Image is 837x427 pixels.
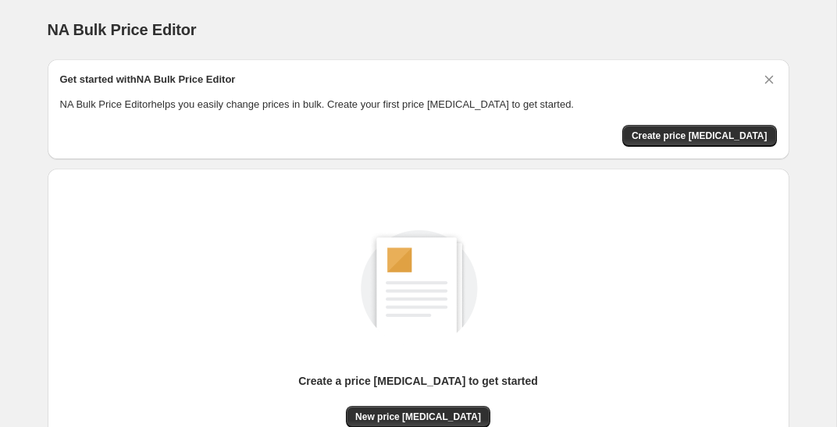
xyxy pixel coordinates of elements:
[60,97,777,112] p: NA Bulk Price Editor helps you easily change prices in bulk. Create your first price [MEDICAL_DAT...
[622,125,777,147] button: Create price change job
[355,411,481,423] span: New price [MEDICAL_DATA]
[48,21,197,38] span: NA Bulk Price Editor
[298,373,538,389] p: Create a price [MEDICAL_DATA] to get started
[60,72,236,87] h2: Get started with NA Bulk Price Editor
[632,130,768,142] span: Create price [MEDICAL_DATA]
[761,72,777,87] button: Dismiss card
